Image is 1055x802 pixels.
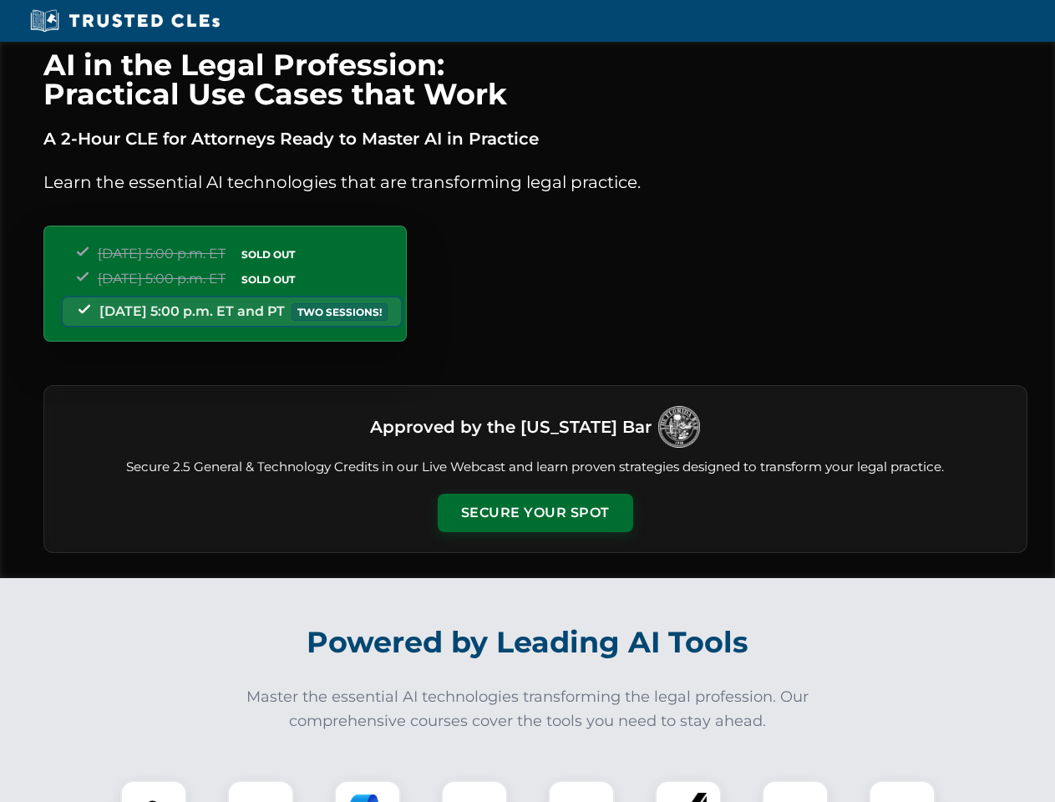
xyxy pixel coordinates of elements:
button: Secure Your Spot [438,494,633,532]
h1: AI in the Legal Profession: Practical Use Cases that Work [43,50,1027,109]
span: SOLD OUT [236,271,301,288]
p: Learn the essential AI technologies that are transforming legal practice. [43,169,1027,195]
span: [DATE] 5:00 p.m. ET [98,246,226,261]
p: Secure 2.5 General & Technology Credits in our Live Webcast and learn proven strategies designed ... [64,458,1007,477]
p: A 2-Hour CLE for Attorneys Ready to Master AI in Practice [43,125,1027,152]
h2: Powered by Leading AI Tools [65,613,991,672]
p: Master the essential AI technologies transforming the legal profession. Our comprehensive courses... [236,685,820,733]
h3: Approved by the [US_STATE] Bar [370,412,652,442]
span: SOLD OUT [236,246,301,263]
img: Logo [658,406,700,448]
span: [DATE] 5:00 p.m. ET [98,271,226,287]
img: Trusted CLEs [25,8,225,33]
